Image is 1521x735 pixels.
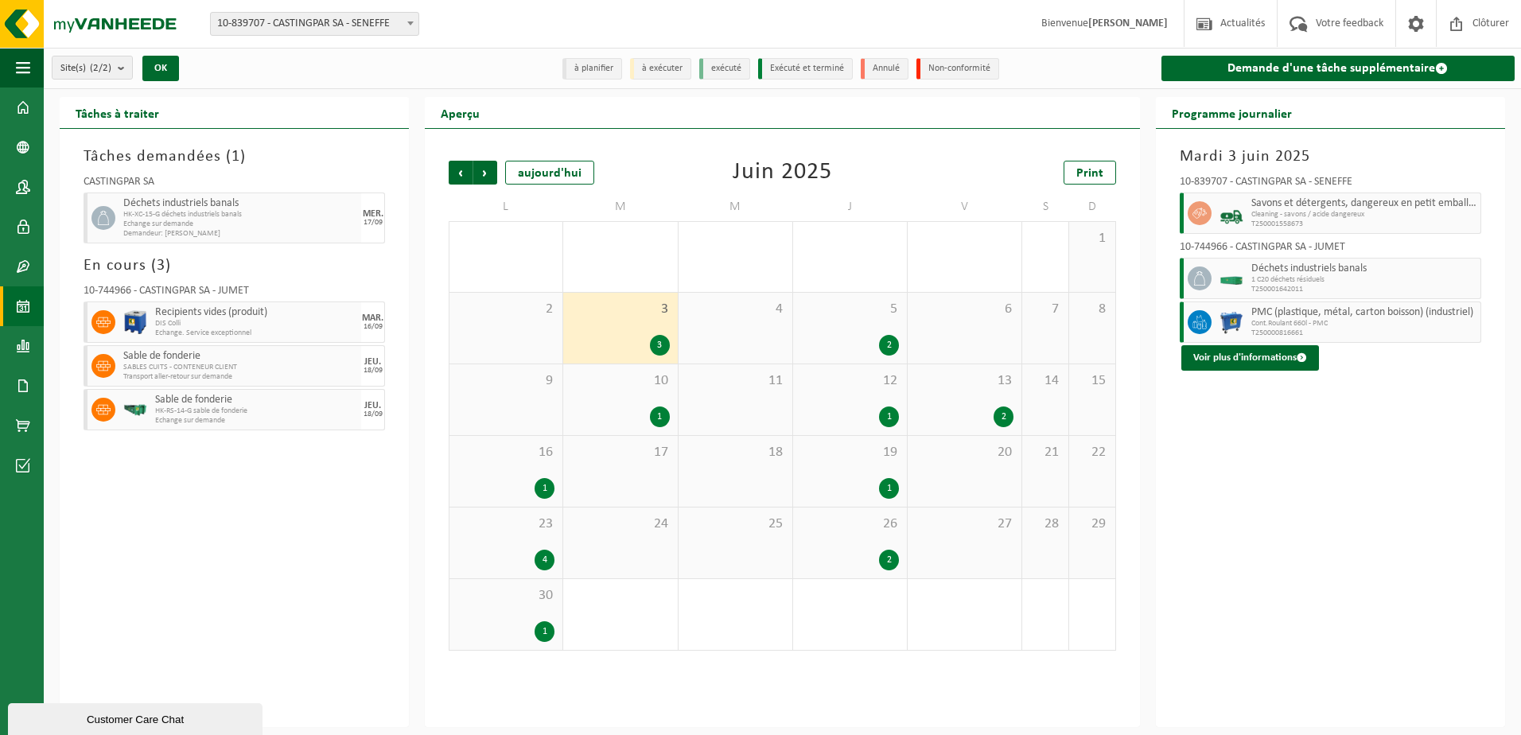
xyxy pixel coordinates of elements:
span: 20 [916,444,1013,461]
span: 15 [1077,372,1107,390]
span: 9 [457,372,554,390]
span: Transport aller-retour sur demande [123,372,357,382]
span: HK-RS-14-G sable de fonderie [155,406,357,416]
div: 4 [535,550,554,570]
li: à planifier [562,58,622,80]
span: 10 [571,372,669,390]
span: 27 [916,515,1013,533]
span: DIS Colli [155,319,357,329]
a: Demande d'une tâche supplémentaire [1161,56,1515,81]
span: 26 [801,515,899,533]
span: Déchets industriels banals [1251,262,1476,275]
span: HK-XC-15-G déchets industriels banals [123,210,357,220]
strong: [PERSON_NAME] [1088,17,1168,29]
span: Sable de fonderie [123,350,357,363]
iframe: chat widget [8,700,266,735]
div: CASTINGPAR SA [84,177,385,192]
h2: Aperçu [425,97,496,128]
span: PMC (plastique, métal, carton boisson) (industriel) [1251,306,1476,319]
span: 12 [801,372,899,390]
span: Site(s) [60,56,111,80]
td: J [793,192,908,221]
span: 16 [457,444,554,461]
div: 1 [535,478,554,499]
div: 2 [879,335,899,356]
span: T250001642011 [1251,285,1476,294]
span: 10-839707 - CASTINGPAR SA - SENEFFE [210,12,419,36]
span: Echange sur demande [155,416,357,426]
span: Cont.Roulant 660l - PMC [1251,319,1476,329]
li: Annulé [861,58,908,80]
div: aujourd'hui [505,161,594,185]
span: Précédent [449,161,473,185]
td: V [908,192,1022,221]
div: 1 [879,406,899,427]
span: 10-839707 - CASTINGPAR SA - SENEFFE [211,13,418,35]
td: M [679,192,793,221]
span: 14 [1030,372,1060,390]
span: Print [1076,167,1103,180]
span: Echange sur demande [123,220,357,229]
div: JEU. [364,357,381,367]
h2: Programme journalier [1156,97,1308,128]
span: 19 [801,444,899,461]
span: Recipients vides (produit) [155,306,357,319]
span: SABLES CUITS - CONTENEUR CLIENT [123,363,357,372]
div: 3 [650,335,670,356]
div: 10-744966 - CASTINGPAR SA - JUMET [1180,242,1481,258]
h3: Mardi 3 juin 2025 [1180,145,1481,169]
span: 3 [157,258,165,274]
div: 10-744966 - CASTINGPAR SA - JUMET [84,286,385,301]
div: JEU. [364,401,381,410]
span: T250001558673 [1251,220,1476,229]
span: 13 [916,372,1013,390]
span: 5 [801,301,899,318]
span: 7 [1030,301,1060,318]
span: Déchets industriels banals [123,197,357,210]
span: 1 [1077,230,1107,247]
img: PB-IC-1000-HPE-00-08 [123,310,147,334]
span: 23 [457,515,554,533]
td: M [563,192,678,221]
img: BL-LQ-LV [1220,201,1243,225]
div: 2 [879,550,899,570]
td: D [1069,192,1116,221]
span: 30 [457,587,554,605]
span: 1 C20 déchets résiduels [1251,275,1476,285]
li: à exécuter [630,58,691,80]
span: 4 [687,301,784,318]
span: 6 [916,301,1013,318]
div: 18/09 [364,410,383,418]
h3: En cours ( ) [84,254,385,278]
div: 16/09 [364,323,383,331]
span: 2 [457,301,554,318]
span: Savons et détergents, dangereux en petit emballage [1251,197,1476,210]
div: 2 [994,406,1013,427]
a: Print [1064,161,1116,185]
span: Suivant [473,161,497,185]
span: 22 [1077,444,1107,461]
div: 18/09 [364,367,383,375]
span: 11 [687,372,784,390]
span: Cleaning - savons / acide dangereux [1251,210,1476,220]
li: exécuté [699,58,750,80]
span: 29 [1077,515,1107,533]
img: HK-RS-14-GN-00 [123,404,147,416]
div: 17/09 [364,219,383,227]
div: 1 [650,406,670,427]
div: 10-839707 - CASTINGPAR SA - SENEFFE [1180,177,1481,192]
span: 17 [571,444,669,461]
count: (2/2) [90,63,111,73]
img: WB-0660-HPE-BE-01 [1220,310,1243,334]
td: L [449,192,563,221]
div: 1 [879,478,899,499]
div: 1 [535,621,554,642]
li: Non-conformité [916,58,999,80]
span: 24 [571,515,669,533]
button: Voir plus d'informations [1181,345,1319,371]
h2: Tâches à traiter [60,97,175,128]
button: Site(s)(2/2) [52,56,133,80]
h3: Tâches demandées ( ) [84,145,385,169]
span: T250000816661 [1251,329,1476,338]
